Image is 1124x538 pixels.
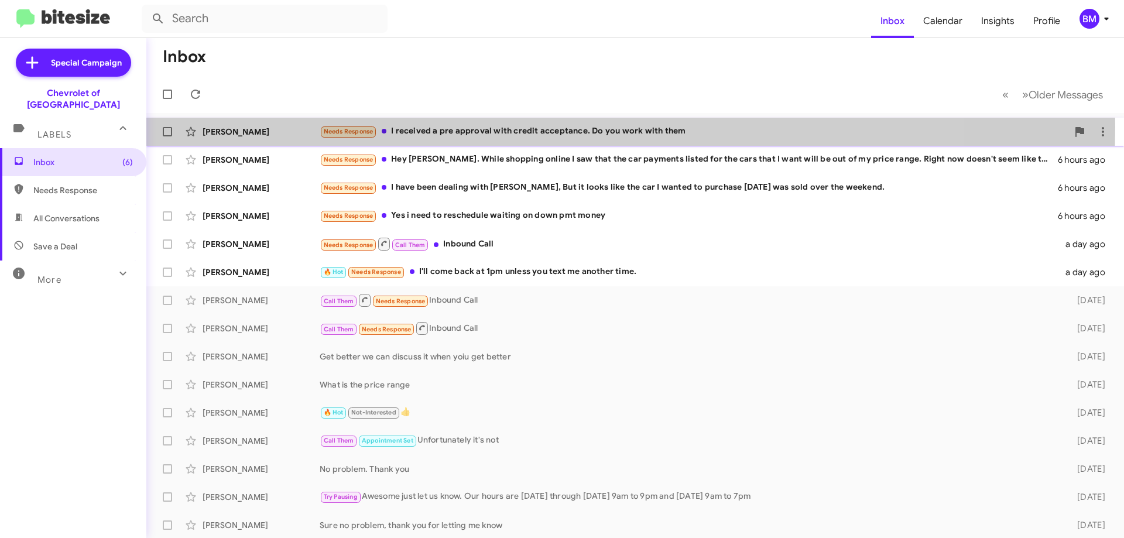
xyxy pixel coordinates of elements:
div: [PERSON_NAME] [203,519,320,531]
div: I have been dealing with [PERSON_NAME], But it looks like the car I wanted to purchase [DATE] was... [320,181,1058,194]
div: Unfortunately it's not [320,434,1058,447]
span: Needs Response [324,128,373,135]
span: Needs Response [324,241,373,249]
span: Not-Interested [351,409,396,416]
div: [DATE] [1058,407,1115,419]
span: Call Them [324,325,354,333]
div: a day ago [1058,238,1115,250]
div: a day ago [1058,266,1115,278]
span: Special Campaign [51,57,122,68]
div: I received a pre approval with credit acceptance. Do you work with them [320,125,1068,138]
div: [PERSON_NAME] [203,351,320,362]
div: [PERSON_NAME] [203,294,320,306]
div: [PERSON_NAME] [203,238,320,250]
button: Next [1015,83,1110,107]
div: [DATE] [1058,491,1115,503]
div: [DATE] [1058,379,1115,390]
div: [PERSON_NAME] [203,126,320,138]
div: No problem. Thank you [320,463,1058,475]
div: Hey [PERSON_NAME]. While shopping online I saw that the car payments listed for the cars that I w... [320,153,1058,166]
a: Inbox [871,4,914,38]
span: » [1022,87,1029,102]
div: 6 hours ago [1058,210,1115,222]
h1: Inbox [163,47,206,66]
span: Call Them [395,241,426,249]
button: BM [1070,9,1111,29]
div: [PERSON_NAME] [203,323,320,334]
a: Calendar [914,4,972,38]
a: Insights [972,4,1024,38]
div: 6 hours ago [1058,182,1115,194]
div: [PERSON_NAME] [203,266,320,278]
span: All Conversations [33,213,100,224]
input: Search [142,5,388,33]
a: Special Campaign [16,49,131,77]
span: Needs Response [376,297,426,305]
span: More [37,275,61,285]
div: Yes i need to reschedule waiting on down pmt money [320,209,1058,222]
div: 6 hours ago [1058,154,1115,166]
div: BM [1080,9,1099,29]
span: Appointment Set [362,437,413,444]
div: [DATE] [1058,351,1115,362]
div: [DATE] [1058,463,1115,475]
span: « [1002,87,1009,102]
span: Try Pausing [324,493,358,501]
div: [DATE] [1058,519,1115,531]
span: Labels [37,129,71,140]
div: Awesome just let us know. Our hours are [DATE] through [DATE] 9am to 9pm and [DATE] 9am to 7pm [320,490,1058,503]
span: Needs Response [324,184,373,191]
span: Needs Response [351,268,401,276]
div: [PERSON_NAME] [203,210,320,222]
div: Inbound Call [320,321,1058,335]
span: Needs Response [324,212,373,220]
span: Needs Response [33,184,133,196]
div: [PERSON_NAME] [203,154,320,166]
span: Inbox [33,156,133,168]
span: Needs Response [324,156,373,163]
button: Previous [995,83,1016,107]
div: I'll come back at 1pm unless you text me another time. [320,265,1058,279]
div: [PERSON_NAME] [203,407,320,419]
div: Inbound Call [320,237,1058,251]
div: Get better we can discuss it when yoiu get better [320,351,1058,362]
span: Save a Deal [33,241,77,252]
div: [PERSON_NAME] [203,435,320,447]
span: Older Messages [1029,88,1103,101]
div: [DATE] [1058,323,1115,334]
div: [PERSON_NAME] [203,463,320,475]
div: [PERSON_NAME] [203,379,320,390]
span: 🔥 Hot [324,409,344,416]
div: What is the price range [320,379,1058,390]
div: [PERSON_NAME] [203,491,320,503]
div: 👍 [320,406,1058,419]
div: [DATE] [1058,294,1115,306]
span: (6) [122,156,133,168]
a: Profile [1024,4,1070,38]
div: Inbound Call [320,293,1058,307]
nav: Page navigation example [996,83,1110,107]
span: Needs Response [362,325,412,333]
span: 🔥 Hot [324,268,344,276]
span: Call Them [324,297,354,305]
div: Sure no problem, thank you for letting me know [320,519,1058,531]
div: [DATE] [1058,435,1115,447]
div: [PERSON_NAME] [203,182,320,194]
span: Call Them [324,437,354,444]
